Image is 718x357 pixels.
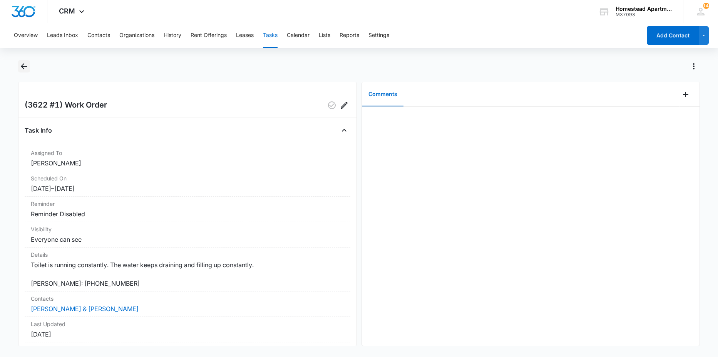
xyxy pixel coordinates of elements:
[31,149,344,157] dt: Assigned To
[25,126,52,135] h4: Task Info
[338,99,350,111] button: Edit
[616,12,672,17] div: account id
[31,251,344,259] dt: Details
[25,171,350,197] div: Scheduled On[DATE]–[DATE]
[287,23,310,48] button: Calendar
[59,7,75,15] span: CRM
[31,158,344,168] dd: [PERSON_NAME]
[236,23,254,48] button: Leases
[31,235,344,244] dd: Everyone can see
[368,23,389,48] button: Settings
[688,60,700,72] button: Actions
[362,83,403,106] button: Comments
[703,3,709,9] div: notifications count
[31,260,344,288] dd: Toilet is running constantly. The water keeps draining and filling up constantly. [PERSON_NAME]: ...
[25,291,350,317] div: Contacts[PERSON_NAME] & [PERSON_NAME]
[25,222,350,248] div: VisibilityEveryone can see
[164,23,181,48] button: History
[87,23,110,48] button: Contacts
[25,146,350,171] div: Assigned To[PERSON_NAME]
[31,345,344,354] dt: Created On
[31,320,344,328] dt: Last Updated
[14,23,38,48] button: Overview
[616,6,672,12] div: account name
[25,99,107,111] h2: (3622 #1) Work Order
[31,174,344,182] dt: Scheduled On
[31,330,344,339] dd: [DATE]
[119,23,154,48] button: Organizations
[340,23,359,48] button: Reports
[647,26,699,45] button: Add Contact
[31,209,344,219] dd: Reminder Disabled
[319,23,330,48] button: Lists
[191,23,227,48] button: Rent Offerings
[31,200,344,208] dt: Reminder
[47,23,78,48] button: Leads Inbox
[338,124,350,136] button: Close
[31,184,344,193] dd: [DATE] – [DATE]
[703,3,709,9] span: 148
[25,317,350,342] div: Last Updated[DATE]
[25,197,350,222] div: ReminderReminder Disabled
[25,248,350,291] div: DetailsToilet is running constantly. The water keeps draining and filling up constantly. [PERSON_...
[263,23,278,48] button: Tasks
[680,88,692,101] button: Add Comment
[31,305,139,313] a: [PERSON_NAME] & [PERSON_NAME]
[18,60,30,72] button: Back
[31,225,344,233] dt: Visibility
[31,295,344,303] dt: Contacts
